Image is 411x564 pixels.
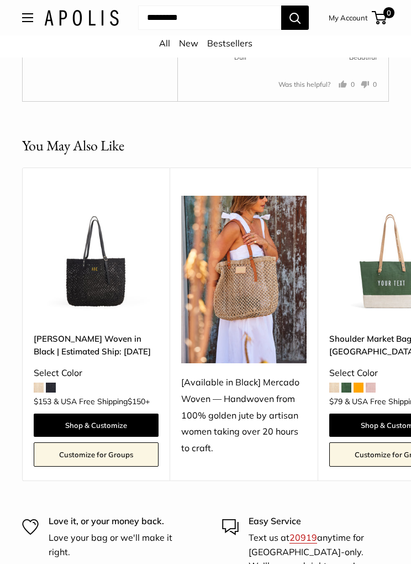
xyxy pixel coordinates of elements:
[181,374,307,457] div: [Available in Black] Mercado Woven — Handwoven from 100% golden jute by artisan women taking over...
[54,398,150,405] span: & USA Free Shipping +
[278,80,330,88] span: Was this helpful?
[329,396,342,406] span: $79
[22,135,124,156] h2: You May Also Like
[339,79,355,90] button: Yes
[373,11,387,24] a: 0
[49,514,178,529] p: Love it, or your money back.
[181,196,307,363] img: [Available in Black] Mercado Woven — Handwoven from 100% golden jute by artisan women taking over...
[34,396,51,406] span: $153
[34,332,159,358] a: [PERSON_NAME] Woven in Black | Estimated Ship: [DATE]
[159,38,170,49] a: All
[128,396,145,406] span: $150
[383,7,394,18] span: 0
[207,38,252,49] a: Bestsellers
[234,54,305,61] div: Dull
[138,6,281,30] input: Search...
[34,365,159,382] div: Select Color
[179,38,198,49] a: New
[34,442,159,467] a: Customize for Groups
[34,414,159,437] a: Shop & Customize
[22,13,33,22] button: Open menu
[281,6,309,30] button: Search
[329,11,368,24] a: My Account
[9,522,118,555] iframe: Sign Up via Text for Offers
[44,10,119,26] img: Apolis
[34,196,159,321] img: Mercado Woven in Black | Estimated Ship: Oct. 19th
[305,54,377,61] div: Beautiful
[356,79,377,90] button: No
[34,196,159,321] a: Mercado Woven in Black | Estimated Ship: Oct. 19thMercado Woven in Black | Estimated Ship: Oct. 19th
[289,532,317,543] a: 20919
[249,514,378,529] p: Easy Service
